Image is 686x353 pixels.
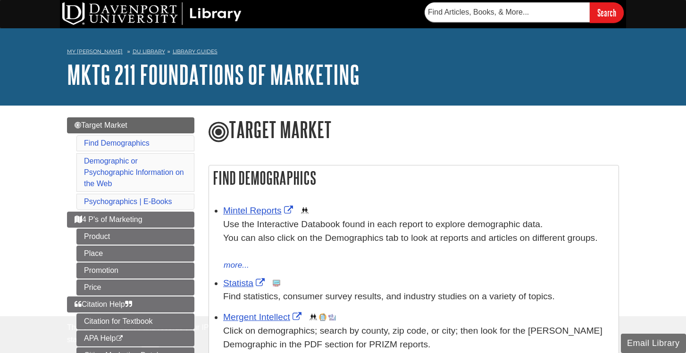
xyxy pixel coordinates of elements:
[223,312,304,322] a: Link opens in new window
[301,207,309,214] img: Demographics
[116,336,124,342] i: This link opens in a new window
[273,279,280,287] img: Statistics
[223,278,267,288] a: Link opens in new window
[223,205,295,215] a: Link opens in new window
[133,48,165,55] a: DU Library
[75,121,127,129] span: Target Market
[76,246,194,262] a: Place
[223,218,614,258] div: Use the Interactive Databook found in each report to explore demographic data. You can also click...
[75,215,142,223] span: 4 P's of Marketing
[209,117,619,144] h1: Target Market
[76,263,194,279] a: Promotion
[425,2,624,23] form: Searches DU Library's articles, books, and more
[173,48,218,55] a: Library Guides
[621,334,686,353] button: Email Library
[67,212,194,228] a: 4 P's of Marketing
[67,60,360,89] a: MKTG 211 Foundations of Marketing
[84,157,184,188] a: Demographic or Psychographic Information on the Web
[67,117,194,133] a: Target Market
[223,290,614,304] p: Find statistics, consumer survey results, and industry studies on a variety of topics.
[425,2,590,22] input: Find Articles, Books, & More...
[67,45,619,60] nav: breadcrumb
[67,296,194,312] a: Citation Help
[223,259,250,272] button: more...
[209,165,619,190] h2: Find Demographics
[328,313,336,321] img: Industry Report
[62,2,242,25] img: DU Library
[590,2,624,23] input: Search
[67,48,123,56] a: My [PERSON_NAME]
[76,313,194,329] a: Citation for Textbook
[84,139,150,147] a: Find Demographics
[76,279,194,296] a: Price
[319,313,326,321] img: Company Information
[223,324,614,352] div: Click on demographics; search by county, zip code, or city; then look for the [PERSON_NAME] Demog...
[310,313,317,321] img: Demographics
[75,300,132,308] span: Citation Help
[84,197,172,205] a: Psychographics | E-Books
[76,330,194,346] a: APA Help
[76,229,194,245] a: Product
